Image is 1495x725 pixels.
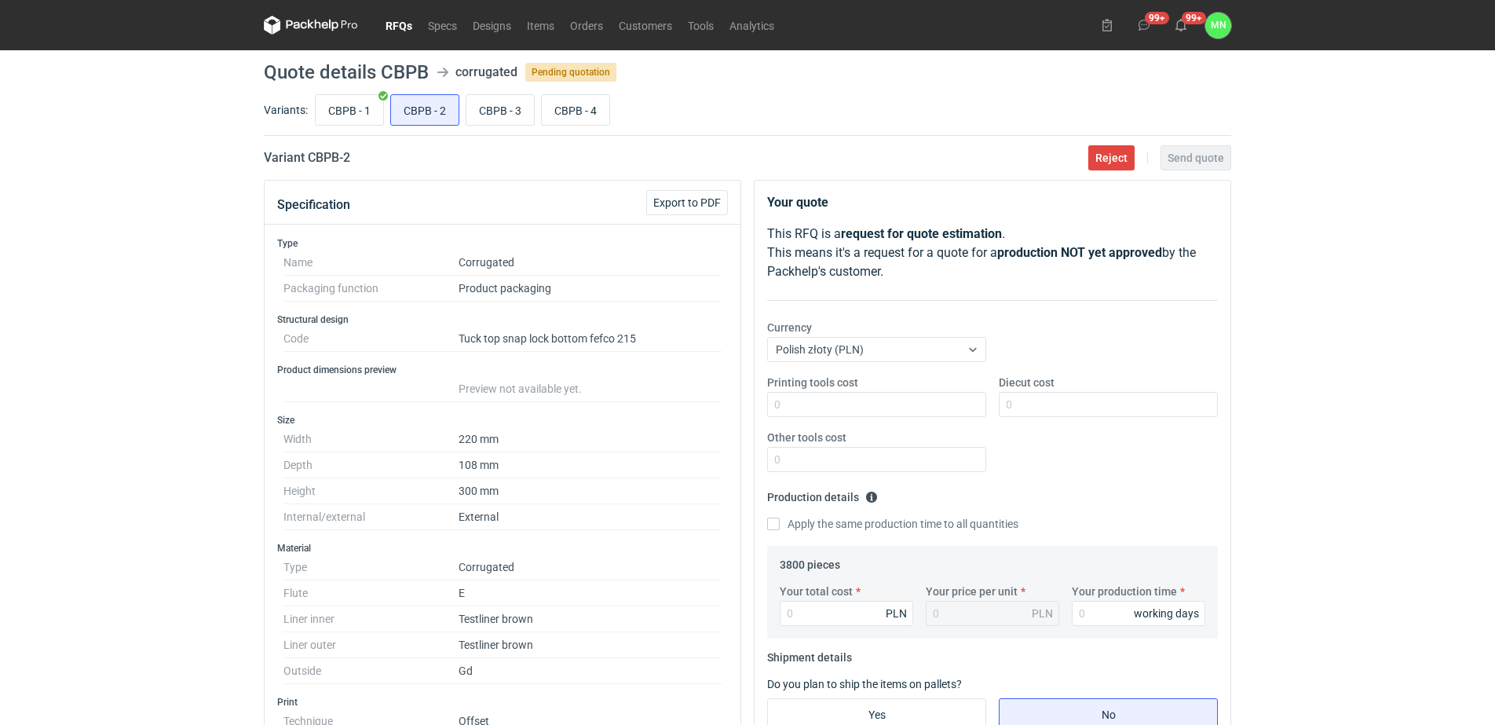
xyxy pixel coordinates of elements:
[780,584,853,599] label: Your total cost
[1161,145,1231,170] button: Send quote
[459,427,722,452] dd: 220 mm
[780,601,913,626] input: 0
[283,658,459,684] dt: Outside
[1168,13,1193,38] button: 99+
[1072,584,1177,599] label: Your production time
[283,555,459,580] dt: Type
[420,16,465,35] a: Specs
[315,94,384,126] label: CBPB - 1
[611,16,680,35] a: Customers
[541,94,610,126] label: CBPB - 4
[264,102,308,118] label: Variants:
[841,226,1002,241] strong: request for quote estimation
[459,478,722,504] dd: 300 mm
[999,392,1218,417] input: 0
[680,16,722,35] a: Tools
[459,276,722,302] dd: Product packaging
[459,250,722,276] dd: Corrugated
[264,16,358,35] svg: Packhelp Pro
[926,584,1018,599] label: Your price per unit
[767,678,962,690] label: Do you plan to ship the items on pallets?
[459,504,722,530] dd: External
[767,225,1218,281] p: This RFQ is a . This means it's a request for a quote for a by the Packhelp's customer.
[722,16,782,35] a: Analytics
[455,63,517,82] div: corrugated
[459,452,722,478] dd: 108 mm
[277,237,728,250] h3: Type
[264,148,350,167] h2: Variant CBPB - 2
[390,94,459,126] label: CBPB - 2
[277,414,728,427] h3: Size
[1032,606,1053,621] div: PLN
[886,606,907,621] div: PLN
[459,632,722,658] dd: Testliner brown
[283,478,459,504] dt: Height
[277,186,350,224] button: Specification
[525,63,616,82] span: Pending quotation
[459,326,722,352] dd: Tuck top snap lock bottom fefco 215
[1131,13,1157,38] button: 99+
[767,516,1018,532] label: Apply the same production time to all quantities
[1095,152,1128,163] span: Reject
[264,63,429,82] h1: Quote details CBPB
[1134,606,1199,621] div: working days
[277,313,728,326] h3: Structural design
[767,320,812,335] label: Currency
[519,16,562,35] a: Items
[283,452,459,478] dt: Depth
[767,430,846,445] label: Other tools cost
[283,632,459,658] dt: Liner outer
[780,552,840,571] legend: 3800 pieces
[1088,145,1135,170] button: Reject
[997,245,1162,260] strong: production NOT yet approved
[466,94,535,126] label: CBPB - 3
[1205,13,1231,38] div: Małgorzata Nowotna
[999,375,1055,390] label: Diecut cost
[459,580,722,606] dd: E
[277,364,728,376] h3: Product dimensions preview
[277,542,728,555] h3: Material
[459,606,722,632] dd: Testliner brown
[767,375,858,390] label: Printing tools cost
[1072,601,1205,626] input: 0
[459,658,722,684] dd: Gd
[767,447,986,472] input: 0
[1205,13,1231,38] button: MN
[283,276,459,302] dt: Packaging function
[283,504,459,530] dt: Internal/external
[283,427,459,452] dt: Width
[767,195,828,210] strong: Your quote
[767,485,878,503] legend: Production details
[283,580,459,606] dt: Flute
[277,696,728,709] h3: Print
[459,555,722,580] dd: Corrugated
[378,16,420,35] a: RFQs
[767,392,986,417] input: 0
[459,383,582,395] span: Preview not available yet.
[283,326,459,352] dt: Code
[1168,152,1224,163] span: Send quote
[283,250,459,276] dt: Name
[776,343,864,356] span: Polish złoty (PLN)
[562,16,611,35] a: Orders
[465,16,519,35] a: Designs
[283,606,459,632] dt: Liner inner
[653,197,721,208] span: Export to PDF
[767,645,852,664] legend: Shipment details
[646,190,728,215] button: Export to PDF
